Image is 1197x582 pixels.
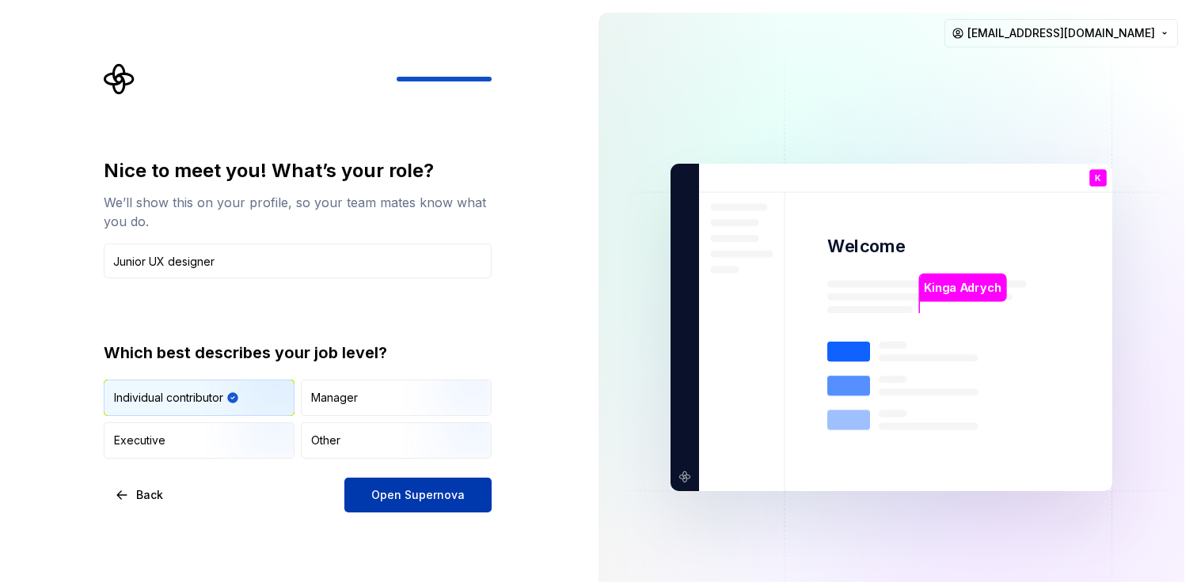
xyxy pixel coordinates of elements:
[311,390,358,406] div: Manager
[104,478,177,512] button: Back
[344,478,492,512] button: Open Supernova
[114,433,165,448] div: Executive
[827,235,905,258] p: Welcome
[136,487,163,503] span: Back
[104,244,492,278] input: Job title
[104,63,135,95] svg: Supernova Logo
[967,25,1155,41] span: [EMAIL_ADDRESS][DOMAIN_NAME]
[924,279,1001,297] p: Kinga Adrych
[944,19,1178,47] button: [EMAIL_ADDRESS][DOMAIN_NAME]
[1095,174,1101,183] p: K
[104,158,492,183] div: Nice to meet you! What’s your role?
[114,390,223,406] div: Individual contributor
[311,433,340,448] div: Other
[104,342,492,364] div: Which best describes your job level?
[371,487,465,503] span: Open Supernova
[104,193,492,231] div: We’ll show this on your profile, so your team mates know what you do.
